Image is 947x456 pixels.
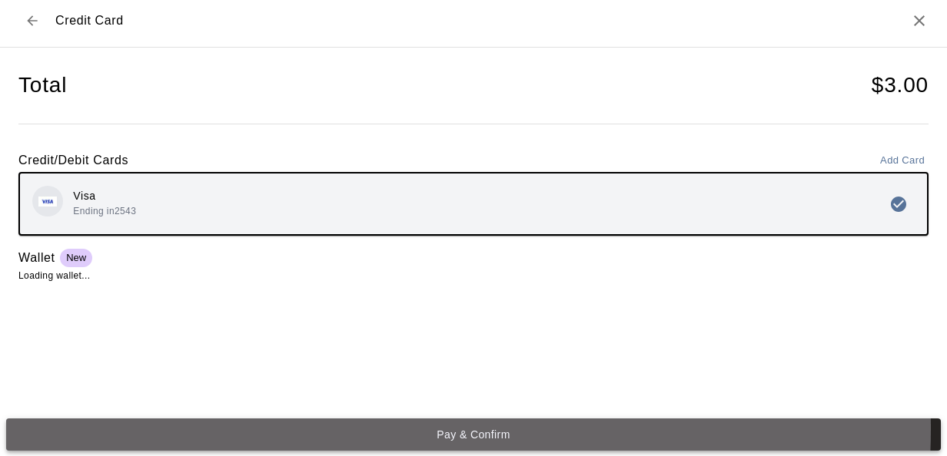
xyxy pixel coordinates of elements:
[872,72,929,99] h4: $ 3.00
[18,7,124,35] div: Credit Card
[18,248,55,268] h6: Wallet
[38,197,57,207] img: Credit card brand logo
[910,12,929,30] button: Close
[20,173,927,234] button: Credit card brand logoVisaEnding in2543
[18,270,91,281] span: Loading wallet...
[73,206,136,216] span: Ending in 2543
[876,149,929,173] button: Add Card
[73,188,136,204] p: Visa
[60,252,92,263] span: New
[18,72,67,99] h4: Total
[18,150,128,170] h6: Credit/Debit Cards
[6,418,941,451] button: Pay & Confirm
[18,7,46,35] button: Back to checkout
